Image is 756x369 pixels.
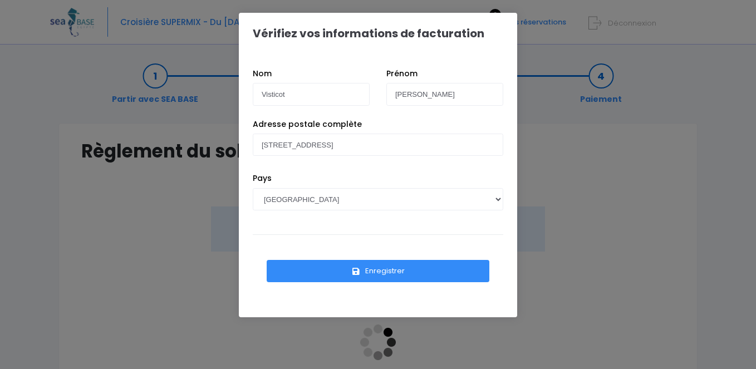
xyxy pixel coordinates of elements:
[386,68,418,80] label: Prénom
[253,68,272,80] label: Nom
[253,119,362,130] label: Adresse postale complète
[253,27,484,40] h1: Vérifiez vos informations de facturation
[267,260,489,282] button: Enregistrer
[253,173,272,184] label: Pays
